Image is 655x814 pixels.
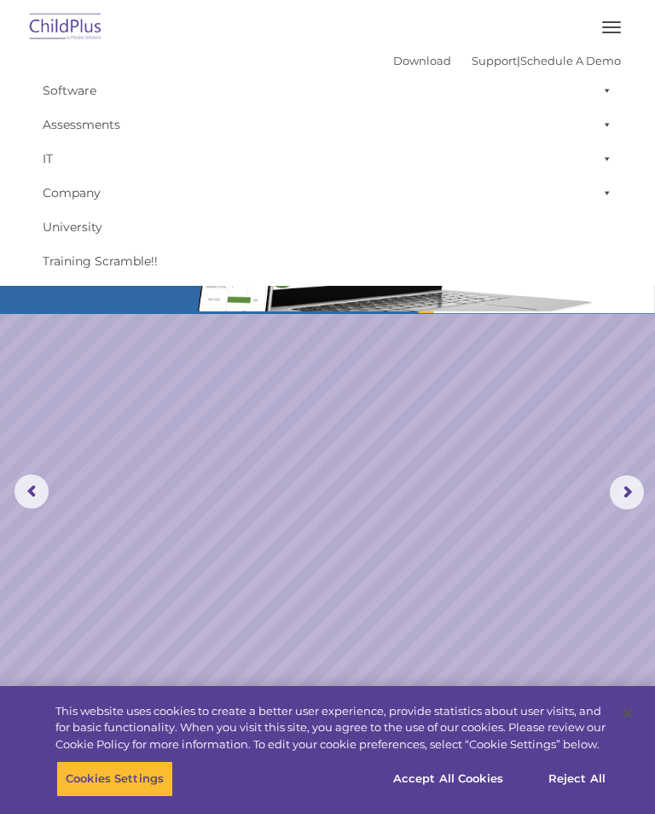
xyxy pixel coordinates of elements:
[520,54,621,67] a: Schedule A Demo
[524,761,630,797] button: Reject All
[609,695,646,732] button: Close
[34,210,621,244] a: University
[384,761,513,797] button: Accept All Cookies
[34,176,621,210] a: Company
[34,108,621,142] a: Assessments
[55,703,609,753] div: This website uses cookies to create a better user experience, provide statistics about user visit...
[56,761,173,797] button: Cookies Settings
[393,54,621,67] font: |
[393,54,451,67] a: Download
[26,8,106,48] img: ChildPlus by Procare Solutions
[472,54,517,67] a: Support
[34,73,621,108] a: Software
[34,142,621,176] a: IT
[34,244,621,278] a: Training Scramble!!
